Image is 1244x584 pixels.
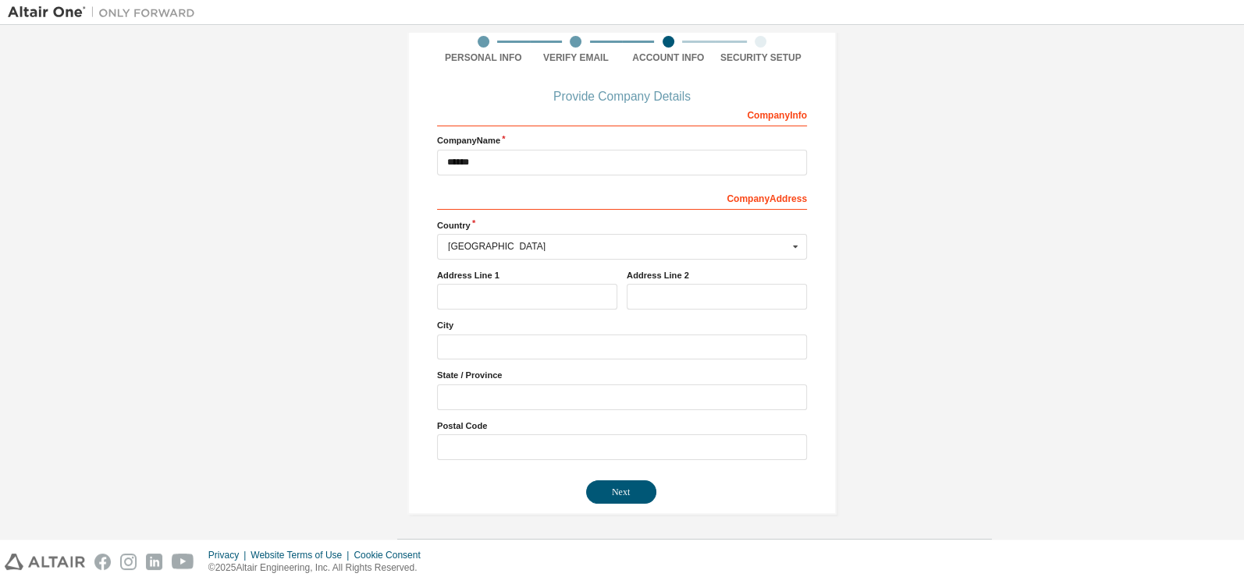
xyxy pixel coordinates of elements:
[437,185,807,210] div: Company Address
[437,92,807,101] div: Provide Company Details
[437,219,807,232] label: Country
[586,480,656,504] button: Next
[120,554,137,570] img: instagram.svg
[8,5,203,20] img: Altair One
[208,561,430,575] p: © 2025 Altair Engineering, Inc. All Rights Reserved.
[437,319,807,331] label: City
[251,549,354,561] div: Website Terms of Use
[715,51,808,64] div: Security Setup
[530,51,623,64] div: Verify Email
[627,269,807,281] label: Address Line 2
[172,554,194,570] img: youtube.svg
[208,549,251,561] div: Privacy
[437,369,807,381] label: State / Province
[448,242,787,251] div: [GEOGRAPHIC_DATA]
[437,419,807,432] label: Postal Code
[437,269,617,281] label: Address Line 1
[354,549,429,561] div: Cookie Consent
[94,554,111,570] img: facebook.svg
[437,101,807,126] div: Company Info
[5,554,85,570] img: altair_logo.svg
[437,51,530,64] div: Personal Info
[437,134,807,147] label: Company Name
[146,554,162,570] img: linkedin.svg
[622,51,715,64] div: Account Info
